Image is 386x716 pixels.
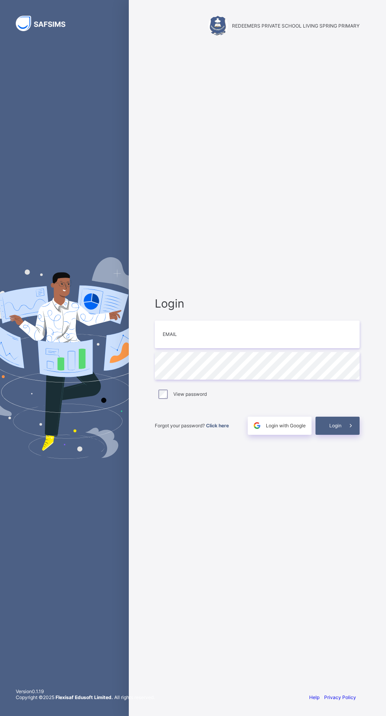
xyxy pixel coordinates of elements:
span: Forgot your password? [155,423,229,428]
img: SAFSIMS Logo [16,16,75,31]
a: Privacy Policy [324,694,356,700]
span: Login [329,423,341,428]
span: Login with Google [266,423,306,428]
label: View password [173,391,207,397]
span: Version 0.1.19 [16,688,155,694]
strong: Flexisaf Edusoft Limited. [56,694,113,700]
img: google.396cfc9801f0270233282035f929180a.svg [252,421,262,430]
span: REDEEMERS PRIVATE SCHOOL LIVING SPRING PRIMARY [232,23,360,29]
a: Help [309,694,319,700]
span: Copyright © 2025 All rights reserved. [16,694,155,700]
span: Login [155,297,360,310]
a: Click here [206,423,229,428]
